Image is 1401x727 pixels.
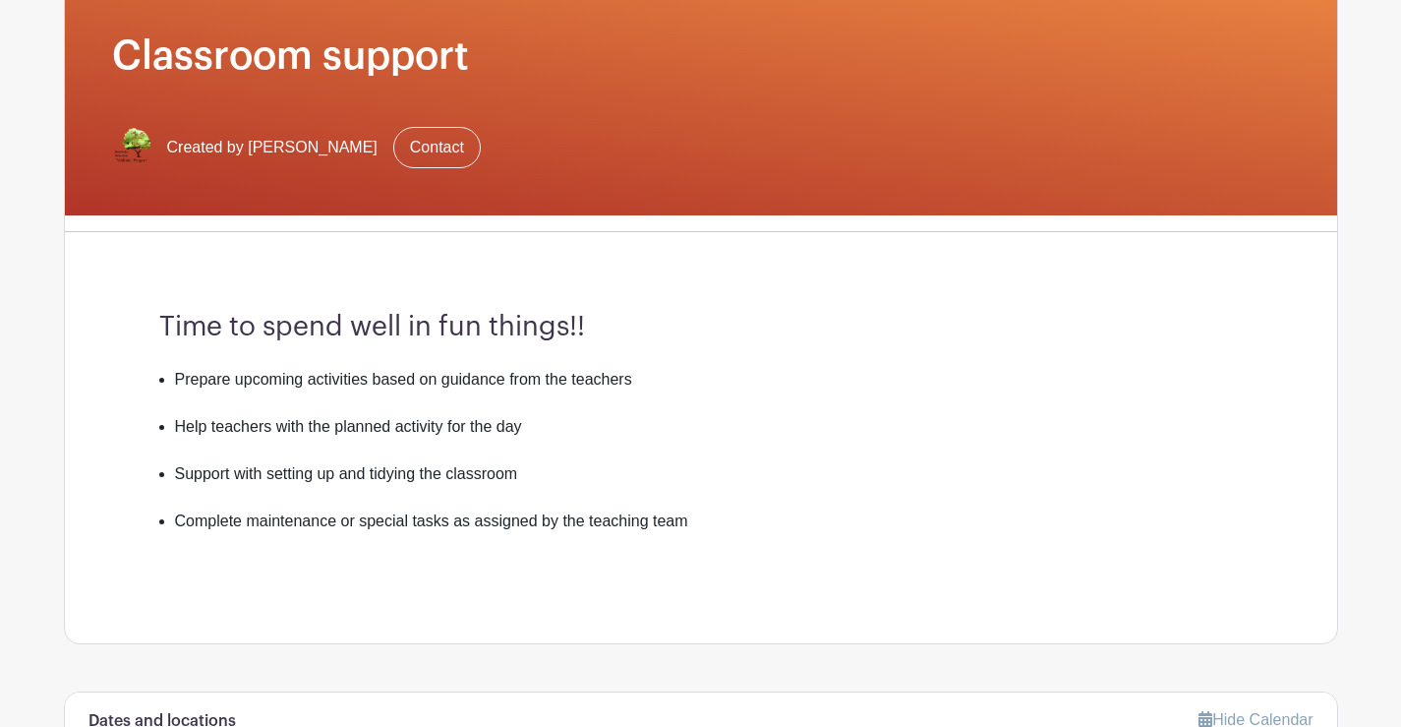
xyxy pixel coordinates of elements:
a: Contact [393,127,481,168]
h3: Time to spend well in fun things!! [159,311,1243,344]
h1: Classroom support [112,32,1290,80]
span: Created by [PERSON_NAME] [167,136,378,159]
li: Prepare upcoming activities based on guidance from the teachers [175,368,1243,415]
li: Support with setting up and tidying the classroom [175,462,1243,510]
li: Complete maintenance or special tasks as assigned by the teaching team [175,510,1243,557]
li: Help teachers with the planned activity for the day [175,415,1243,462]
img: IMG_0645.png [112,128,151,167]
